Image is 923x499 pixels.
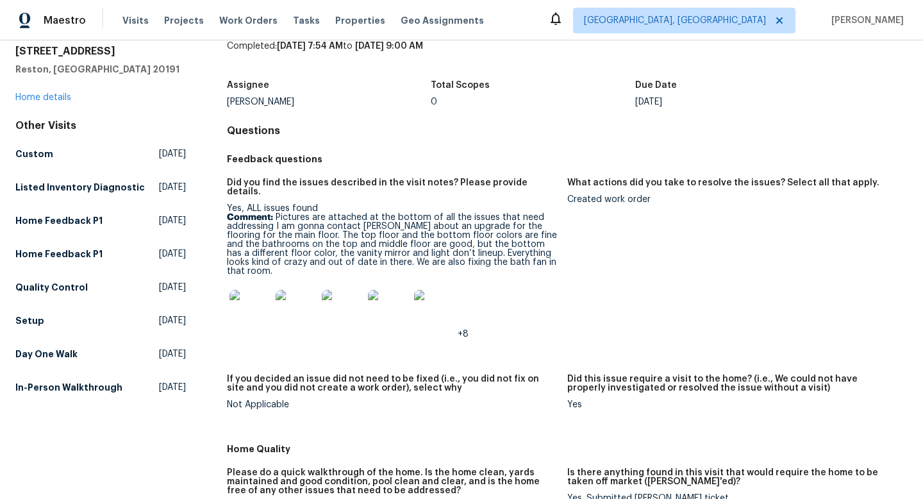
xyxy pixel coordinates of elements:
[227,97,431,106] div: [PERSON_NAME]
[15,214,103,227] h5: Home Feedback P1
[15,93,71,102] a: Home details
[164,14,204,27] span: Projects
[227,213,557,276] p: Pictures are attached at the bottom of all the issues that need addressing I am gonna contact [PE...
[635,97,840,106] div: [DATE]
[159,348,186,360] span: [DATE]
[159,281,186,294] span: [DATE]
[15,176,186,199] a: Listed Inventory Diagnostic[DATE]
[15,381,122,394] h5: In-Person Walkthrough
[159,381,186,394] span: [DATE]
[431,97,635,106] div: 0
[567,400,897,409] div: Yes
[635,81,677,90] h5: Due Date
[293,16,320,25] span: Tasks
[227,468,557,495] h5: Please do a quick walkthrough of the home. Is the home clean, yards maintained and good condition...
[219,14,278,27] span: Work Orders
[44,14,86,27] span: Maestro
[15,309,186,332] a: Setup[DATE]
[431,81,490,90] h5: Total Scopes
[15,281,88,294] h5: Quality Control
[567,178,879,187] h5: What actions did you take to resolve the issues? Select all that apply.
[227,400,557,409] div: Not Applicable
[227,178,557,196] h5: Did you find the issues described in the visit notes? Please provide details.
[567,195,897,204] div: Created work order
[15,142,186,165] a: Custom[DATE]
[826,14,904,27] span: [PERSON_NAME]
[159,248,186,260] span: [DATE]
[227,443,908,455] h5: Home Quality
[159,214,186,227] span: [DATE]
[15,181,145,194] h5: Listed Inventory Diagnostic
[15,348,78,360] h5: Day One Walk
[15,376,186,399] a: In-Person Walkthrough[DATE]
[355,42,423,51] span: [DATE] 9:00 AM
[15,209,186,232] a: Home Feedback P1[DATE]
[122,14,149,27] span: Visits
[15,45,186,58] h2: [STREET_ADDRESS]
[227,124,908,137] h4: Questions
[227,81,269,90] h5: Assignee
[584,14,766,27] span: [GEOGRAPHIC_DATA], [GEOGRAPHIC_DATA]
[567,375,897,393] h5: Did this issue require a visit to the home? (i.e., We could not have properly investigated or res...
[15,314,44,327] h5: Setup
[335,14,385,27] span: Properties
[15,148,53,160] h5: Custom
[227,213,273,222] b: Comment:
[15,343,186,366] a: Day One Walk[DATE]
[159,181,186,194] span: [DATE]
[401,14,484,27] span: Geo Assignments
[159,314,186,327] span: [DATE]
[15,248,103,260] h5: Home Feedback P1
[227,375,557,393] h5: If you decided an issue did not need to be fixed (i.e., you did not fix on site and you did not c...
[567,468,897,486] h5: Is there anything found in this visit that would require the home to be taken off market ([PERSON...
[227,153,908,165] h5: Feedback questions
[277,42,343,51] span: [DATE] 7:54 AM
[15,63,186,76] h5: Reston, [GEOGRAPHIC_DATA] 20191
[15,119,186,132] div: Other Visits
[159,148,186,160] span: [DATE]
[15,242,186,266] a: Home Feedback P1[DATE]
[458,330,469,339] span: +8
[15,276,186,299] a: Quality Control[DATE]
[227,40,908,73] div: Completed: to
[227,204,557,339] div: Yes, ALL issues found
